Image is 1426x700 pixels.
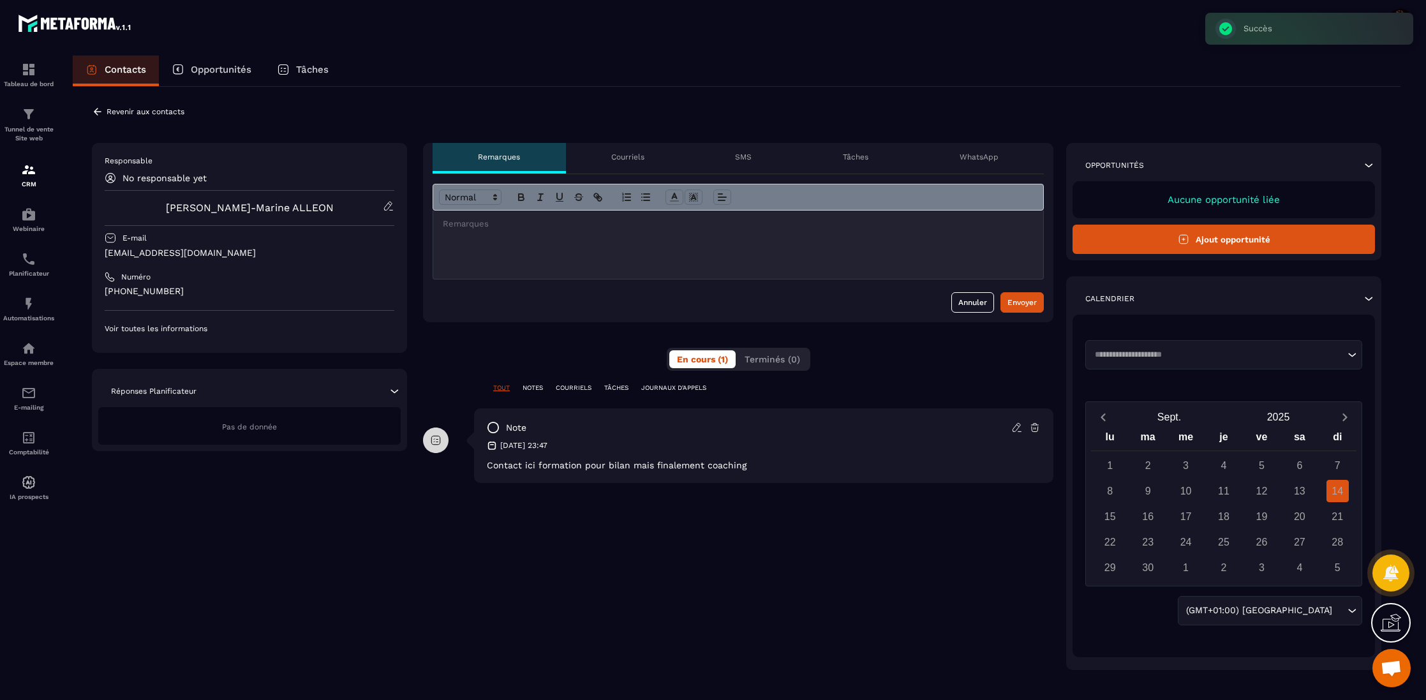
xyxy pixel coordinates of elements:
div: 7 [1326,454,1349,477]
a: Tâches [264,56,341,86]
span: (GMT+01:00) [GEOGRAPHIC_DATA] [1183,604,1335,618]
p: Courriels [611,152,644,162]
div: 6 [1288,454,1311,477]
button: Previous month [1091,408,1115,426]
div: je [1205,428,1242,451]
p: note [506,422,526,434]
button: Annuler [951,292,994,313]
a: accountantaccountantComptabilité [3,421,54,465]
img: formation [21,162,36,177]
div: Envoyer [1007,296,1037,309]
div: 4 [1288,556,1311,579]
div: Calendar days [1091,454,1356,579]
p: Réponses Planificateur [111,386,197,396]
a: emailemailE-mailing [3,376,54,421]
a: formationformationTunnel de vente Site web [3,97,54,153]
div: 10 [1175,480,1197,502]
div: 4 [1212,454,1235,477]
div: sa [1281,428,1318,451]
p: E-mailing [3,404,54,411]
button: Open months overlay [1115,406,1224,428]
div: 13 [1288,480,1311,502]
a: automationsautomationsAutomatisations [3,287,54,331]
div: 30 [1137,556,1159,579]
img: automations [21,475,36,490]
p: Responsable [105,156,394,166]
img: email [21,385,36,401]
button: Next month [1333,408,1356,426]
div: 22 [1099,531,1121,553]
img: formation [21,107,36,122]
div: 20 [1288,505,1311,528]
p: Opportunités [191,64,251,75]
div: 19 [1251,505,1273,528]
div: 11 [1212,480,1235,502]
div: 3 [1251,556,1273,579]
div: Search for option [1178,596,1362,625]
div: 5 [1326,556,1349,579]
div: 18 [1212,505,1235,528]
span: En cours (1) [677,354,728,364]
div: 9 [1137,480,1159,502]
p: Opportunités [1085,160,1144,170]
input: Search for option [1090,348,1344,361]
p: Tâches [296,64,329,75]
p: Remarques [478,152,520,162]
p: Tableau de bord [3,80,54,87]
img: automations [21,296,36,311]
div: lu [1091,428,1129,451]
p: Tunnel de vente Site web [3,125,54,143]
p: WhatsApp [960,152,999,162]
img: accountant [21,430,36,445]
a: automationsautomationsWebinaire [3,197,54,242]
div: 27 [1288,531,1311,553]
img: automations [21,207,36,222]
div: ma [1129,428,1166,451]
div: 2 [1212,556,1235,579]
p: Calendrier [1085,294,1134,304]
p: TOUT [493,384,510,392]
input: Search for option [1335,604,1344,618]
div: 5 [1251,454,1273,477]
p: Voir toutes les informations [105,324,394,334]
p: No responsable yet [123,173,207,183]
a: schedulerschedulerPlanificateur [3,242,54,287]
div: 2 [1137,454,1159,477]
p: Comptabilité [3,449,54,456]
div: 24 [1175,531,1197,553]
a: formationformationCRM [3,153,54,197]
div: 29 [1099,556,1121,579]
p: SMS [735,152,752,162]
button: Envoyer [1000,292,1044,313]
p: IA prospects [3,493,54,500]
p: Contact ici formation pour bilan mais finalement coaching [487,460,1041,470]
img: scheduler [21,251,36,267]
div: 23 [1137,531,1159,553]
p: TÂCHES [604,384,628,392]
p: JOURNAUX D'APPELS [641,384,706,392]
div: 12 [1251,480,1273,502]
button: Terminés (0) [737,350,808,368]
p: Tâches [843,152,868,162]
div: me [1167,428,1205,451]
div: 26 [1251,531,1273,553]
div: 14 [1326,480,1349,502]
p: Planificateur [3,270,54,277]
p: COURRIELS [556,384,591,392]
p: NOTES [523,384,543,392]
div: 21 [1326,505,1349,528]
a: automationsautomationsEspace membre [3,331,54,376]
span: Terminés (0) [745,354,800,364]
button: En cours (1) [669,350,736,368]
div: 3 [1175,454,1197,477]
p: Automatisations [3,315,54,322]
span: Pas de donnée [222,422,277,431]
a: Opportunités [159,56,264,86]
div: ve [1243,428,1281,451]
div: 8 [1099,480,1121,502]
p: Aucune opportunité liée [1085,194,1362,205]
img: automations [21,341,36,356]
button: Open years overlay [1224,406,1333,428]
div: Ouvrir le chat [1372,649,1411,687]
p: Numéro [121,272,151,282]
